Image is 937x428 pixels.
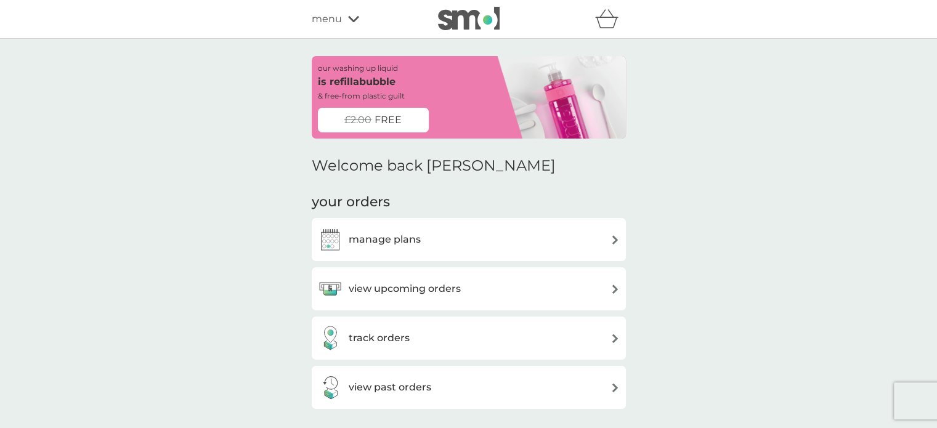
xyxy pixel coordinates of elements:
img: smol [438,7,500,30]
span: £2.00 [344,112,371,128]
h3: manage plans [349,232,421,248]
img: arrow right [610,235,620,244]
h3: view upcoming orders [349,281,461,297]
img: arrow right [610,285,620,294]
h3: track orders [349,330,410,346]
img: arrow right [610,383,620,392]
div: basket [595,7,626,31]
p: & free-from plastic guilt [318,90,405,102]
h2: Welcome back [PERSON_NAME] [312,157,556,175]
p: is refillabubble [318,74,395,90]
span: FREE [375,112,402,128]
h3: view past orders [349,379,431,395]
span: menu [312,11,342,27]
h3: your orders [312,193,390,212]
img: arrow right [610,334,620,343]
p: our washing up liquid [318,62,398,74]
